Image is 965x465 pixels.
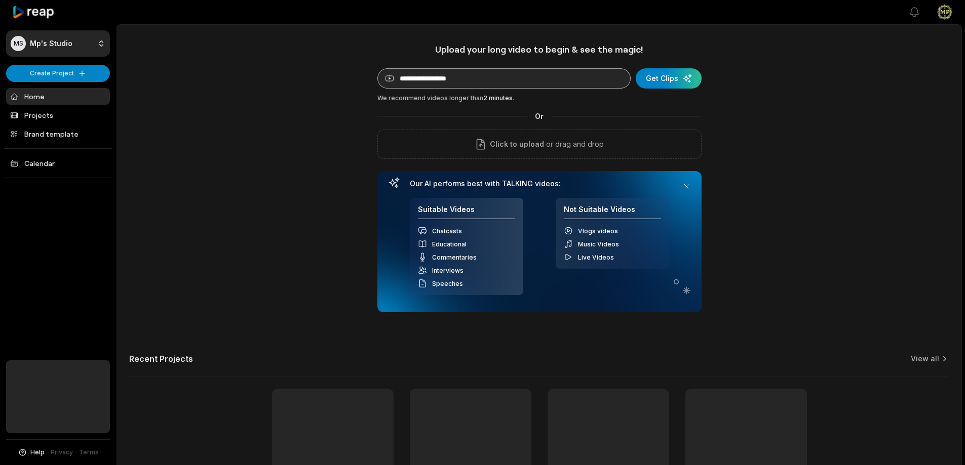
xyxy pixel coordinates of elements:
a: Calendar [6,155,110,172]
h3: Our AI performs best with TALKING videos: [410,179,669,188]
span: Educational [432,240,467,248]
a: Privacy [51,448,73,457]
span: Commentaries [432,253,477,261]
span: Or [527,111,552,121]
p: or drag and drop [544,138,604,150]
h1: Upload your long video to begin & see the magic! [377,44,702,55]
span: Help [30,448,45,457]
a: Terms [79,448,99,457]
div: MS [11,36,26,51]
a: View all [911,354,939,364]
a: Brand template [6,125,110,142]
span: Live Videos [578,253,614,261]
button: Create Project [6,65,110,82]
span: Music Videos [578,240,619,248]
span: Interviews [432,267,464,274]
span: Vlogs videos [578,227,618,235]
span: Speeches [432,280,463,287]
p: Mp's Studio [30,39,72,48]
a: Projects [6,107,110,123]
span: 2 minutes [483,94,513,102]
h4: Not Suitable Videos [564,205,661,220]
button: Help [18,448,45,457]
a: Home [6,88,110,105]
span: Chatcasts [432,227,462,235]
span: Click to upload [490,138,544,150]
h2: Recent Projects [129,354,193,364]
button: Get Clips [636,68,702,89]
div: We recommend videos longer than . [377,94,702,103]
h4: Suitable Videos [418,205,515,220]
